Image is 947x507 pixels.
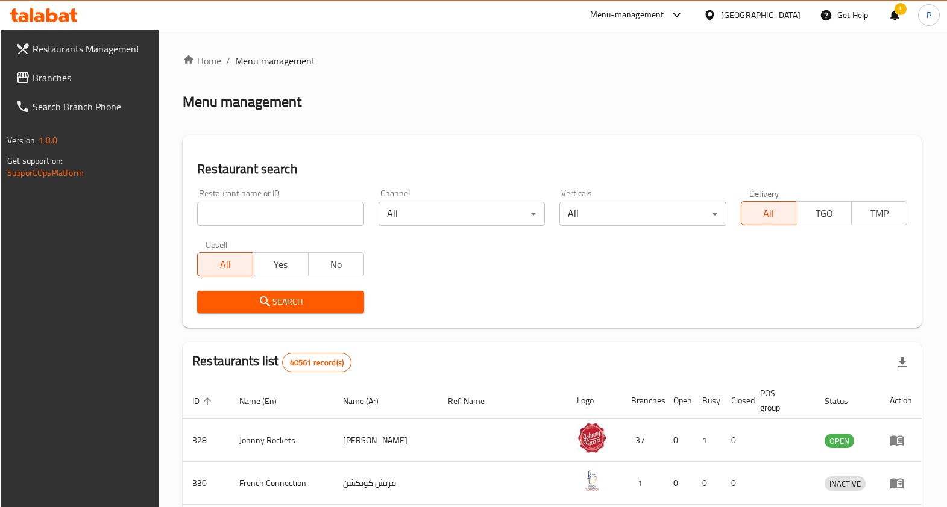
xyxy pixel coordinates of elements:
a: Support.OpsPlatform [7,165,84,181]
span: All [203,256,248,273]
th: Open [664,382,693,419]
td: Johnny Rockets [230,419,333,462]
span: Name (Ar) [343,394,394,408]
span: OPEN [825,434,854,448]
th: Logo [567,382,621,419]
a: Search Branch Phone [6,92,159,121]
label: Delivery [749,189,779,198]
td: 0 [722,462,750,505]
label: Upsell [206,240,228,249]
span: P [927,8,931,22]
th: Action [880,382,922,419]
div: OPEN [825,434,854,448]
h2: Restaurant search [197,160,907,178]
span: 1.0.0 [39,132,57,148]
span: 40561 record(s) [283,357,351,369]
div: All [379,202,545,226]
span: POS group [760,386,801,415]
td: French Connection [230,462,333,505]
button: TMP [851,201,907,225]
span: Search [207,294,354,309]
span: Menu management [235,54,315,68]
div: Menu [890,433,912,447]
th: Closed [722,382,750,419]
th: Busy [693,382,722,419]
div: Total records count [282,353,351,372]
td: فرنش كونكشن [333,462,438,505]
td: 0 [693,462,722,505]
span: Branches [33,70,149,85]
th: Branches [621,382,664,419]
span: Get support on: [7,153,63,169]
span: Ref. Name [448,394,500,408]
h2: Restaurants list [192,352,351,372]
span: TGO [801,205,847,222]
td: 1 [693,419,722,462]
button: No [308,252,364,276]
span: Restaurants Management [33,42,149,56]
span: No [313,256,359,273]
nav: breadcrumb [183,54,922,68]
a: Branches [6,63,159,92]
button: Search [197,291,363,313]
td: [PERSON_NAME] [333,419,438,462]
td: 0 [722,419,750,462]
img: Johnny Rockets [577,423,607,453]
h2: Menu management [183,92,301,111]
td: 330 [183,462,230,505]
a: Home [183,54,221,68]
span: Name (En) [239,394,292,408]
span: Version: [7,132,37,148]
span: All [746,205,792,222]
div: Menu-management [590,8,664,22]
img: French Connection [577,465,607,496]
button: TGO [796,201,852,225]
input: Search for restaurant name or ID.. [197,202,363,226]
td: 0 [664,419,693,462]
span: INACTIVE [825,477,866,491]
div: All [559,202,726,226]
button: All [741,201,797,225]
span: Yes [258,256,304,273]
button: Yes [253,252,309,276]
li: / [226,54,230,68]
td: 328 [183,419,230,462]
a: Restaurants Management [6,34,159,63]
div: [GEOGRAPHIC_DATA] [721,8,801,22]
span: TMP [857,205,902,222]
div: Export file [888,348,917,377]
td: 1 [621,462,664,505]
td: 37 [621,419,664,462]
span: Status [825,394,864,408]
td: 0 [664,462,693,505]
div: Menu [890,476,912,490]
span: Search Branch Phone [33,99,149,114]
button: All [197,252,253,276]
span: ID [192,394,215,408]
